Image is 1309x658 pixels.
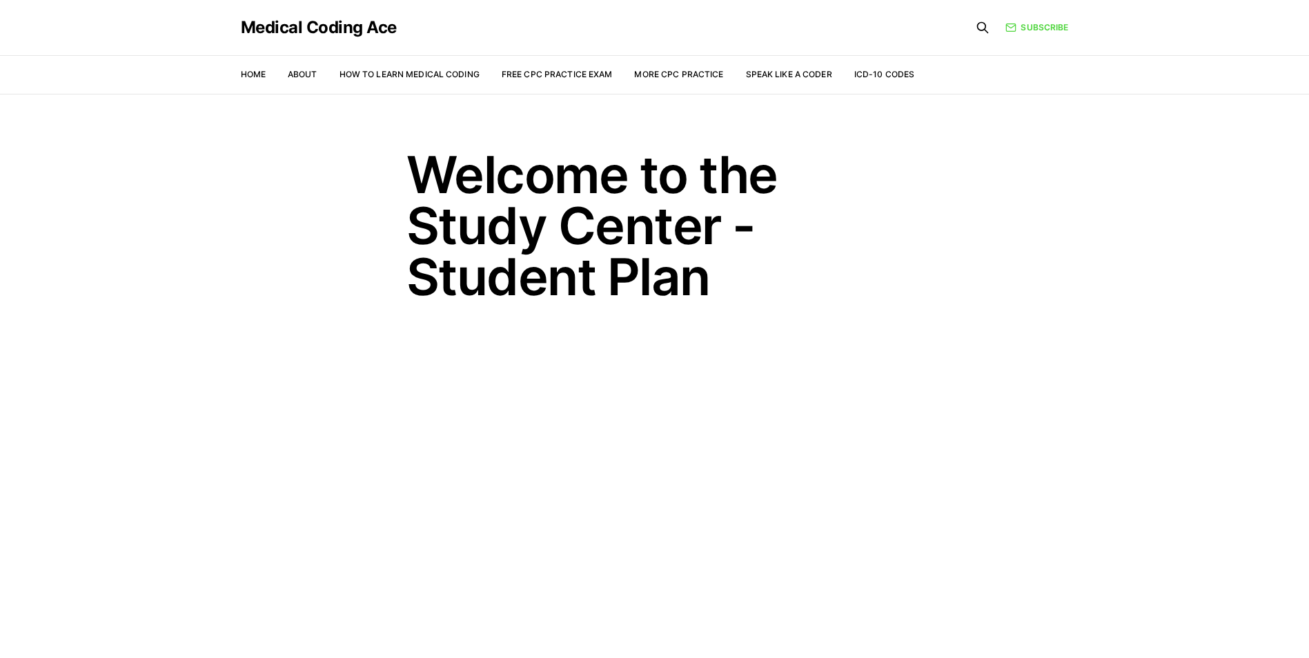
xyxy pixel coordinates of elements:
[746,69,832,79] a: Speak Like a Coder
[502,69,613,79] a: Free CPC Practice Exam
[241,69,266,79] a: Home
[406,149,903,302] h1: Welcome to the Study Center - Student Plan
[241,19,397,36] a: Medical Coding Ace
[288,69,317,79] a: About
[1005,21,1068,34] a: Subscribe
[339,69,480,79] a: How to Learn Medical Coding
[854,69,914,79] a: ICD-10 Codes
[634,69,723,79] a: More CPC Practice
